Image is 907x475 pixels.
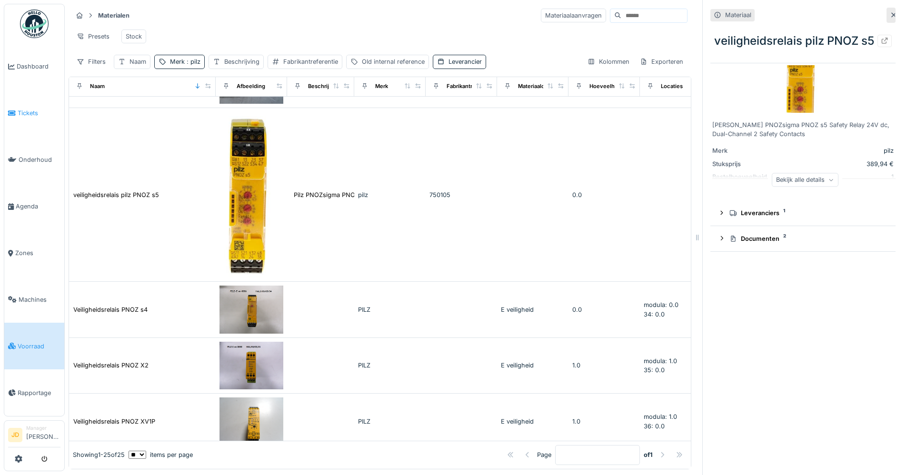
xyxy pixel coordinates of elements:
div: Filters [72,55,110,69]
a: Dashboard [4,43,64,90]
div: PILZ [358,361,422,370]
div: Leveranciers [729,208,884,218]
div: veiligheidsrelais pilz PNOZ s5 [73,190,159,199]
div: pilz [787,146,894,155]
div: E veiligheid [501,417,565,426]
div: E veiligheid [501,305,565,314]
div: 389,94 € [787,159,894,168]
div: Pilz PNOZsigma PNOZ s5 Safety Relay 24V dc, Dua... [294,190,449,199]
span: 35: 0.0 [644,366,665,374]
div: Exporteren [636,55,688,69]
div: items per page [129,450,193,459]
li: JD [8,428,22,442]
span: Rapportage [18,388,60,397]
span: Onderhoud [19,155,60,164]
span: Machines [19,295,60,304]
summary: Documenten2 [714,230,892,247]
img: veiligheidsrelais pilz PNOZ s5 [779,65,827,113]
div: Bekijk alle details [772,173,838,187]
div: pilz [358,190,422,199]
div: Merk [170,57,200,66]
div: Fabrikantreferentie [283,57,338,66]
div: PILZ [358,305,422,314]
img: Veiligheidsrelais PNOZ XV1P [219,397,283,445]
span: Zones [15,248,60,257]
a: Zones [4,230,64,277]
div: Kolommen [583,55,634,69]
span: : pilz [185,58,200,65]
div: Afbeelding [237,82,265,90]
div: PILZ [358,417,422,426]
div: [PERSON_NAME] PNOZsigma PNOZ s5 Safety Relay 24V dc, Dual-Channel 2 Safety Contacts [712,120,894,139]
div: 1.0 [572,361,636,370]
div: Materiaal [725,10,751,20]
a: Agenda [4,183,64,230]
div: Stuksprijs [712,159,784,168]
div: Presets [72,30,114,43]
strong: Materialen [94,11,133,20]
img: veiligheidsrelais pilz PNOZ s5 [219,112,283,277]
a: Tickets [4,90,64,137]
div: Materiaalcategorie [518,82,566,90]
li: [PERSON_NAME] [26,425,60,445]
div: Fabrikantreferentie [447,82,496,90]
a: Machines [4,277,64,323]
img: Veiligheidsrelais PNOZ s4 [219,286,283,334]
div: Veiligheidsrelais PNOZ s4 [73,305,148,314]
div: 750105 [429,190,493,199]
span: Dashboard [17,62,60,71]
span: modula: 1.0 [644,413,677,420]
div: E veiligheid [501,361,565,370]
div: 0.0 [572,305,636,314]
span: 34: 0.0 [644,311,665,318]
div: Manager [26,425,60,432]
div: Page [537,450,551,459]
a: JD Manager[PERSON_NAME] [8,425,60,447]
div: Materiaalaanvragen [541,9,606,22]
div: Hoeveelheid [589,82,623,90]
div: Veiligheidsrelais PNOZ XV1P [73,417,155,426]
div: Locaties [661,82,683,90]
span: modula: 1.0 [644,357,677,365]
span: 36: 0.0 [644,423,665,430]
span: modula: 0.0 [644,301,678,308]
div: Documenten [729,234,884,243]
a: Voorraad [4,323,64,369]
img: Veiligheidsrelais PNOZ X2 [219,342,283,390]
div: Naam [130,57,146,66]
div: Old internal reference [362,57,425,66]
div: 1.0 [572,417,636,426]
div: 0.0 [572,190,636,199]
div: Showing 1 - 25 of 25 [73,450,125,459]
div: Beschrijving [224,57,259,66]
span: Agenda [16,202,60,211]
span: Tickets [18,109,60,118]
a: Rapportage [4,369,64,416]
img: Badge_color-CXgf-gQk.svg [20,10,49,38]
summary: Leveranciers1 [714,204,892,222]
div: Merk [712,146,784,155]
div: Beschrijving [308,82,340,90]
div: Stock [126,32,142,41]
div: Leverancier [449,57,482,66]
a: Onderhoud [4,137,64,183]
span: Voorraad [18,342,60,351]
div: Naam [90,82,105,90]
strong: of 1 [644,450,653,459]
div: Merk [375,82,388,90]
div: veiligheidsrelais pilz PNOZ s5 [710,29,896,53]
div: Veiligheidsrelais PNOZ X2 [73,361,149,370]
